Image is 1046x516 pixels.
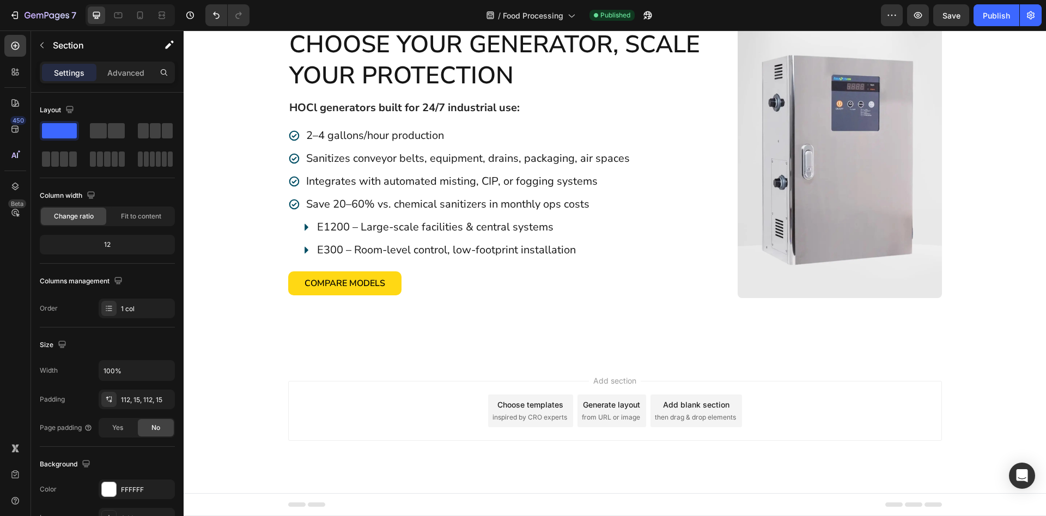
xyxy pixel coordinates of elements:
div: Page padding [40,423,93,433]
div: Beta [8,199,26,208]
p: E300 – Room-level control, low-footprint installation [133,213,392,226]
p: 2–4 gallons/hour production [123,99,446,112]
strong: HOCl generators built for 24/7 industrial use: [106,70,336,84]
span: Change ratio [54,211,94,221]
p: Integrates with automated misting, CIP, or fogging systems [123,144,446,157]
button: Publish [974,4,1019,26]
p: E1200 – Large-scale facilities & central systems [133,190,392,203]
div: Choose templates [314,368,380,380]
span: Food Processing [503,10,563,21]
span: No [151,423,160,433]
span: then drag & drop elements [471,382,552,392]
div: Undo/Redo [205,4,250,26]
div: 450 [10,116,26,125]
a: Compare Models [105,241,218,265]
div: Generate layout [399,368,457,380]
div: Add blank section [479,368,546,380]
p: Settings [54,67,84,78]
div: Size [40,338,69,353]
span: Published [600,10,630,20]
div: Layout [40,103,76,118]
p: Sanitizes conveyor belts, equipment, drains, packaging, air spaces [123,122,446,135]
span: / [498,10,501,21]
div: 1 col [121,304,172,314]
span: Save [942,11,960,20]
p: Advanced [107,67,144,78]
iframe: Design area [184,31,1046,516]
span: Yes [112,423,123,433]
div: 12 [42,237,173,252]
span: from URL or image [398,382,457,392]
span: inspired by CRO experts [309,382,384,392]
div: Order [40,303,58,313]
div: Background [40,457,93,472]
p: Compare Models [121,246,202,259]
div: Color [40,484,57,494]
div: FFFFFF [121,485,172,495]
div: 112, 15, 112, 15 [121,395,172,405]
div: Padding [40,394,65,404]
div: Width [40,366,58,375]
div: Column width [40,189,98,203]
input: Auto [99,361,174,380]
span: Fit to content [121,211,161,221]
p: Save 20–60% vs. chemical sanitizers in monthly ops costs [123,167,446,180]
p: 7 [71,9,76,22]
button: 7 [4,4,81,26]
button: Save [933,4,969,26]
span: Add section [405,344,457,356]
div: Columns management [40,274,125,289]
div: Publish [983,10,1010,21]
p: Section [53,39,142,52]
div: Open Intercom Messenger [1009,463,1035,489]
